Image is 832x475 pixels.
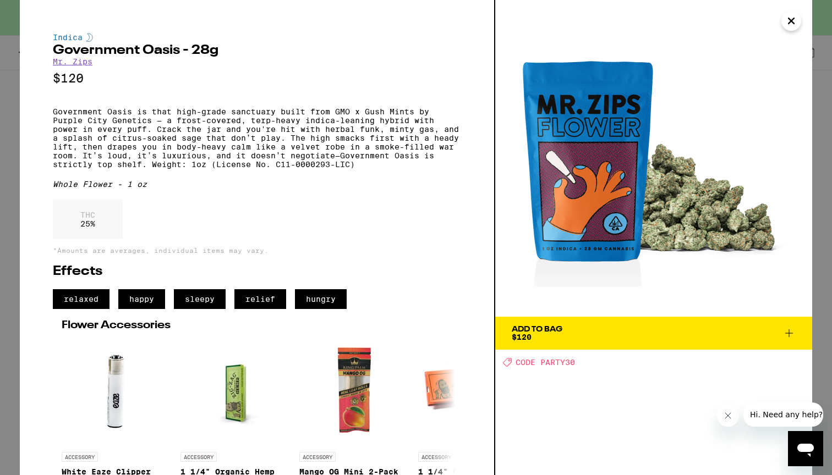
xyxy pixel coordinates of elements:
span: happy [118,289,165,309]
span: relaxed [53,289,110,309]
iframe: Close message [717,405,739,427]
img: indicaColor.svg [86,33,93,42]
img: Zig-Zag - 1 1/4" Organic Hemp Papers [180,336,291,446]
img: Eaze Accessories - White Eaze Clipper Lighter [62,336,172,446]
p: ACCESSORY [418,452,455,462]
p: $120 [53,71,461,85]
p: ACCESSORY [299,452,336,462]
img: King Palm - Mango OG Mini 2-Pack Wraps [299,336,409,446]
p: ACCESSORY [62,452,98,462]
h2: Flower Accessories [62,320,452,331]
img: Zig-Zag - 1 1/4" Classic Rolling Papers [418,336,528,446]
div: 25 % [53,200,123,239]
p: *Amounts are averages, individual items may vary. [53,247,461,254]
p: THC [80,211,95,219]
p: ACCESSORY [180,452,217,462]
h2: Government Oasis - 28g [53,44,461,57]
span: hungry [295,289,347,309]
iframe: Message from company [743,402,823,427]
div: Whole Flower - 1 oz [53,180,461,189]
h2: Effects [53,265,461,278]
p: Government Oasis is that high-grade sanctuary built from GMO x Gush Mints by Purple City Genetics... [53,107,461,169]
iframe: Button to launch messaging window [788,431,823,466]
span: sleepy [174,289,226,309]
button: Close [781,11,801,31]
div: Indica [53,33,461,42]
span: $120 [512,333,532,341]
span: relief [234,289,286,309]
div: Add To Bag [512,325,562,333]
a: Mr. Zips [53,57,92,66]
span: CODE PARTY30 [516,358,575,367]
button: Add To Bag$120 [495,317,812,350]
